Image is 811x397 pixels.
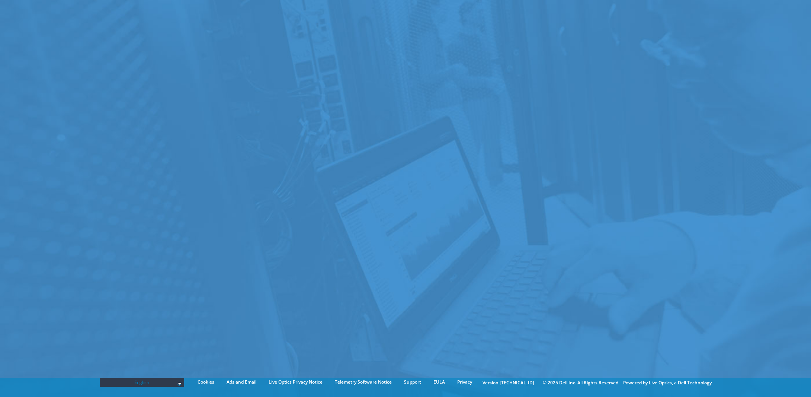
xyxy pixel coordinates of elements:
[329,378,397,386] a: Telemetry Software Notice
[221,378,262,386] a: Ads and Email
[103,378,181,387] span: English
[539,379,622,387] li: © 2025 Dell Inc. All Rights Reserved
[452,378,478,386] a: Privacy
[428,378,451,386] a: EULA
[263,378,328,386] a: Live Optics Privacy Notice
[623,379,712,387] li: Powered by Live Optics, a Dell Technology
[192,378,220,386] a: Cookies
[398,378,427,386] a: Support
[479,379,538,387] li: Version [TECHNICAL_ID]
